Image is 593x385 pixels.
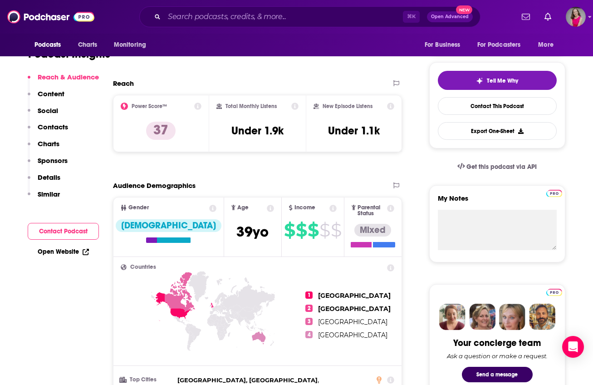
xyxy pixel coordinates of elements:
div: [DEMOGRAPHIC_DATA] [116,219,221,232]
img: User Profile [566,7,586,27]
span: Logged in as AmyRasdal [566,7,586,27]
span: 39 yo [236,223,269,241]
button: Social [28,106,58,123]
span: $ [284,223,295,237]
h2: Reach [113,79,134,88]
button: open menu [28,36,73,54]
span: 3 [305,318,313,325]
button: Details [28,173,60,190]
img: tell me why sparkle [476,77,483,84]
img: Podchaser Pro [546,190,562,197]
div: Ask a question or make a request. [447,352,548,360]
span: [GEOGRAPHIC_DATA] [318,291,391,300]
span: More [538,39,554,51]
span: Gender [128,205,149,211]
span: ⌘ K [403,11,420,23]
p: Social [38,106,58,115]
button: open menu [471,36,534,54]
label: My Notes [438,194,557,210]
span: 2 [305,305,313,312]
div: Search podcasts, credits, & more... [139,6,480,27]
span: 1 [305,291,313,299]
button: tell me why sparkleTell Me Why [438,71,557,90]
a: Contact This Podcast [438,97,557,115]
button: Show profile menu [566,7,586,27]
p: Reach & Audience [38,73,99,81]
h3: Under 1.1k [328,124,380,138]
p: Sponsors [38,156,68,165]
span: [GEOGRAPHIC_DATA] [318,305,391,313]
span: [GEOGRAPHIC_DATA], [GEOGRAPHIC_DATA] [177,376,318,384]
button: Contacts [28,123,68,139]
span: Podcasts [34,39,61,51]
img: Podchaser Pro [546,289,562,296]
span: Tell Me Why [487,77,518,84]
button: Charts [28,139,59,156]
p: Content [38,89,64,98]
p: Details [38,173,60,182]
span: Get this podcast via API [466,163,537,171]
span: New [456,5,472,14]
a: Pro website [546,188,562,197]
img: Sydney Profile [439,304,466,330]
p: Charts [38,139,59,148]
img: Jules Profile [499,304,525,330]
img: Jon Profile [529,304,555,330]
a: Charts [72,36,103,54]
h2: Total Monthly Listens [225,103,277,109]
button: Contact Podcast [28,223,99,240]
p: Contacts [38,123,68,131]
button: Content [28,89,64,106]
h3: Under 1.9k [231,124,284,138]
span: $ [296,223,307,237]
span: Age [237,205,249,211]
span: Charts [78,39,98,51]
button: open menu [418,36,472,54]
button: Reach & Audience [28,73,99,89]
span: Income [294,205,315,211]
a: Get this podcast via API [450,156,544,178]
span: For Podcasters [477,39,521,51]
span: [GEOGRAPHIC_DATA] [318,331,387,339]
img: Barbara Profile [469,304,495,330]
span: [GEOGRAPHIC_DATA] [318,318,387,326]
p: 37 [146,122,176,140]
button: Send a message [462,367,533,382]
input: Search podcasts, credits, & more... [164,10,403,24]
span: Open Advanced [431,15,469,19]
a: Pro website [546,287,562,296]
button: Open AdvancedNew [427,11,473,22]
button: Export One-Sheet [438,122,557,140]
button: open menu [108,36,158,54]
span: $ [331,223,341,237]
span: Monitoring [114,39,146,51]
h2: Power Score™ [132,103,167,109]
span: $ [319,223,330,237]
h2: Audience Demographics [113,181,196,190]
h2: New Episode Listens [323,103,372,109]
div: Open Intercom Messenger [562,336,584,358]
span: $ [308,223,319,237]
button: Sponsors [28,156,68,173]
span: 4 [305,331,313,338]
a: Show notifications dropdown [541,9,555,25]
div: Mixed [354,224,391,237]
p: Similar [38,190,60,198]
span: For Business [425,39,461,51]
span: Countries [130,264,156,270]
img: Podchaser - Follow, Share and Rate Podcasts [7,8,94,25]
a: Show notifications dropdown [518,9,534,25]
h3: Top Cities [121,377,174,383]
button: open menu [532,36,565,54]
button: Similar [28,190,60,207]
div: Your concierge team [453,337,541,349]
span: Parental Status [358,205,386,217]
a: Open Website [38,248,89,256]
